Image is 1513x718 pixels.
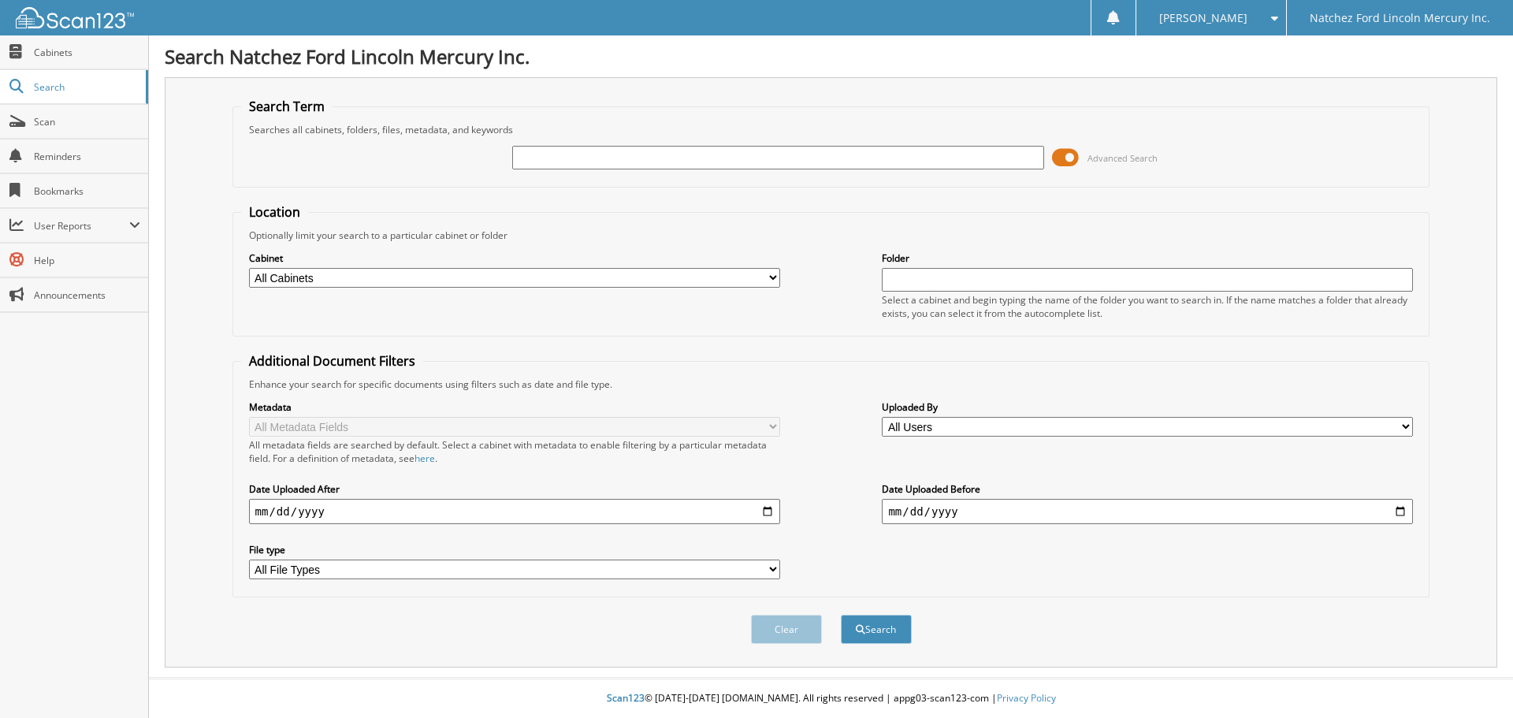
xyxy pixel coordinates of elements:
label: Date Uploaded After [249,482,780,496]
img: scan123-logo-white.svg [16,7,134,28]
span: Announcements [34,288,140,302]
span: Scan [34,115,140,128]
div: Enhance your search for specific documents using filters such as date and file type. [241,378,1422,391]
span: Cabinets [34,46,140,59]
span: Reminders [34,150,140,163]
span: Advanced Search [1087,152,1158,164]
span: Search [34,80,138,94]
label: Metadata [249,400,780,414]
h1: Search Natchez Ford Lincoln Mercury Inc. [165,43,1497,69]
label: Uploaded By [882,400,1413,414]
span: Scan123 [607,691,645,705]
input: start [249,499,780,524]
div: Searches all cabinets, folders, files, metadata, and keywords [241,123,1422,136]
legend: Additional Document Filters [241,352,423,370]
div: Optionally limit your search to a particular cabinet or folder [241,229,1422,242]
span: Natchez Ford Lincoln Mercury Inc. [1310,13,1490,23]
label: Date Uploaded Before [882,482,1413,496]
input: end [882,499,1413,524]
span: [PERSON_NAME] [1159,13,1247,23]
legend: Search Term [241,98,333,115]
span: Help [34,254,140,267]
label: Folder [882,251,1413,265]
label: Cabinet [249,251,780,265]
button: Clear [751,615,822,644]
div: © [DATE]-[DATE] [DOMAIN_NAME]. All rights reserved | appg03-scan123-com | [149,679,1513,718]
button: Search [841,615,912,644]
span: User Reports [34,219,129,233]
div: Select a cabinet and begin typing the name of the folder you want to search in. If the name match... [882,293,1413,320]
span: Bookmarks [34,184,140,198]
label: File type [249,543,780,556]
a: Privacy Policy [997,691,1056,705]
legend: Location [241,203,308,221]
div: All metadata fields are searched by default. Select a cabinet with metadata to enable filtering b... [249,438,780,465]
a: here [414,452,435,465]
